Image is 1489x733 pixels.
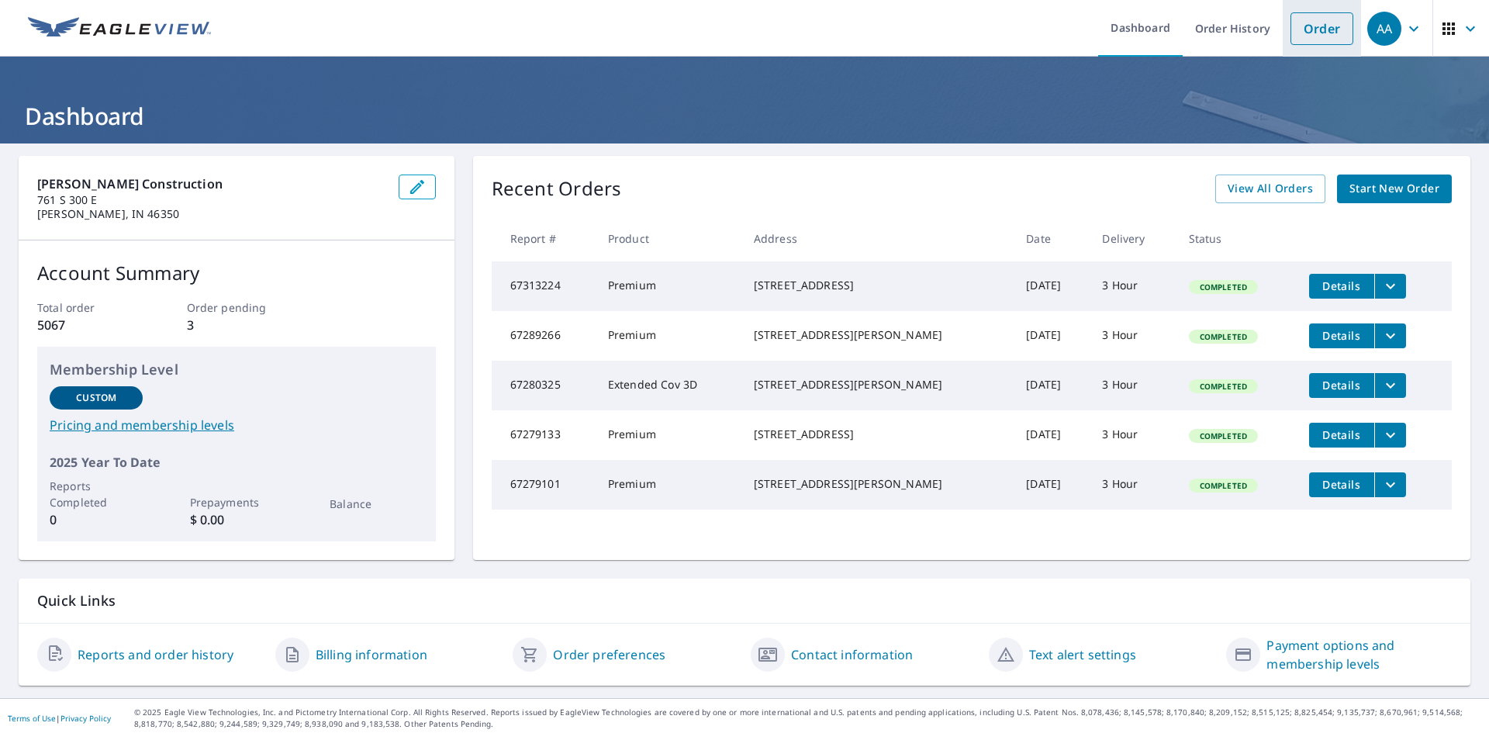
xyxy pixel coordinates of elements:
[50,453,423,472] p: 2025 Year To Date
[1190,381,1256,392] span: Completed
[187,316,286,334] p: 3
[1090,361,1176,410] td: 3 Hour
[1374,472,1406,497] button: filesDropdownBtn-67279101
[492,175,622,203] p: Recent Orders
[1374,423,1406,448] button: filesDropdownBtn-67279133
[1374,274,1406,299] button: filesDropdownBtn-67313224
[754,476,1001,492] div: [STREET_ADDRESS][PERSON_NAME]
[1090,311,1176,361] td: 3 Hour
[37,316,136,334] p: 5067
[1309,323,1374,348] button: detailsBtn-67289266
[1367,12,1401,46] div: AA
[553,645,665,664] a: Order preferences
[37,259,436,287] p: Account Summary
[19,100,1470,132] h1: Dashboard
[596,261,741,311] td: Premium
[492,261,596,311] td: 67313224
[492,216,596,261] th: Report #
[37,207,386,221] p: [PERSON_NAME], IN 46350
[1014,460,1090,510] td: [DATE]
[1349,179,1439,199] span: Start New Order
[37,193,386,207] p: 761 S 300 E
[596,311,741,361] td: Premium
[60,713,111,724] a: Privacy Policy
[754,278,1001,293] div: [STREET_ADDRESS]
[741,216,1014,261] th: Address
[1228,179,1313,199] span: View All Orders
[1190,331,1256,342] span: Completed
[1090,216,1176,261] th: Delivery
[1309,373,1374,398] button: detailsBtn-67280325
[1337,175,1452,203] a: Start New Order
[76,391,116,405] p: Custom
[78,645,233,664] a: Reports and order history
[492,410,596,460] td: 67279133
[791,645,913,664] a: Contact information
[596,460,741,510] td: Premium
[1309,472,1374,497] button: detailsBtn-67279101
[37,591,1452,610] p: Quick Links
[1374,373,1406,398] button: filesDropdownBtn-67280325
[1309,274,1374,299] button: detailsBtn-67313224
[1176,216,1297,261] th: Status
[8,714,111,723] p: |
[596,216,741,261] th: Product
[50,359,423,380] p: Membership Level
[37,299,136,316] p: Total order
[134,707,1481,730] p: © 2025 Eagle View Technologies, Inc. and Pictometry International Corp. All Rights Reserved. Repo...
[1090,460,1176,510] td: 3 Hour
[1014,311,1090,361] td: [DATE]
[50,416,423,434] a: Pricing and membership levels
[754,427,1001,442] div: [STREET_ADDRESS]
[1190,282,1256,292] span: Completed
[1090,410,1176,460] td: 3 Hour
[1029,645,1136,664] a: Text alert settings
[1014,410,1090,460] td: [DATE]
[316,645,427,664] a: Billing information
[754,327,1001,343] div: [STREET_ADDRESS][PERSON_NAME]
[8,713,56,724] a: Terms of Use
[330,496,423,512] p: Balance
[596,410,741,460] td: Premium
[1190,480,1256,491] span: Completed
[1318,427,1365,442] span: Details
[1266,636,1452,673] a: Payment options and membership levels
[596,361,741,410] td: Extended Cov 3D
[1190,430,1256,441] span: Completed
[1014,216,1090,261] th: Date
[187,299,286,316] p: Order pending
[1215,175,1325,203] a: View All Orders
[492,460,596,510] td: 67279101
[754,377,1001,392] div: [STREET_ADDRESS][PERSON_NAME]
[1309,423,1374,448] button: detailsBtn-67279133
[1318,328,1365,343] span: Details
[1014,261,1090,311] td: [DATE]
[1290,12,1353,45] a: Order
[1090,261,1176,311] td: 3 Hour
[1318,278,1365,293] span: Details
[28,17,211,40] img: EV Logo
[492,361,596,410] td: 67280325
[37,175,386,193] p: [PERSON_NAME] Construction
[1318,477,1365,492] span: Details
[50,510,143,529] p: 0
[492,311,596,361] td: 67289266
[1374,323,1406,348] button: filesDropdownBtn-67289266
[190,510,283,529] p: $ 0.00
[190,494,283,510] p: Prepayments
[1318,378,1365,392] span: Details
[50,478,143,510] p: Reports Completed
[1014,361,1090,410] td: [DATE]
